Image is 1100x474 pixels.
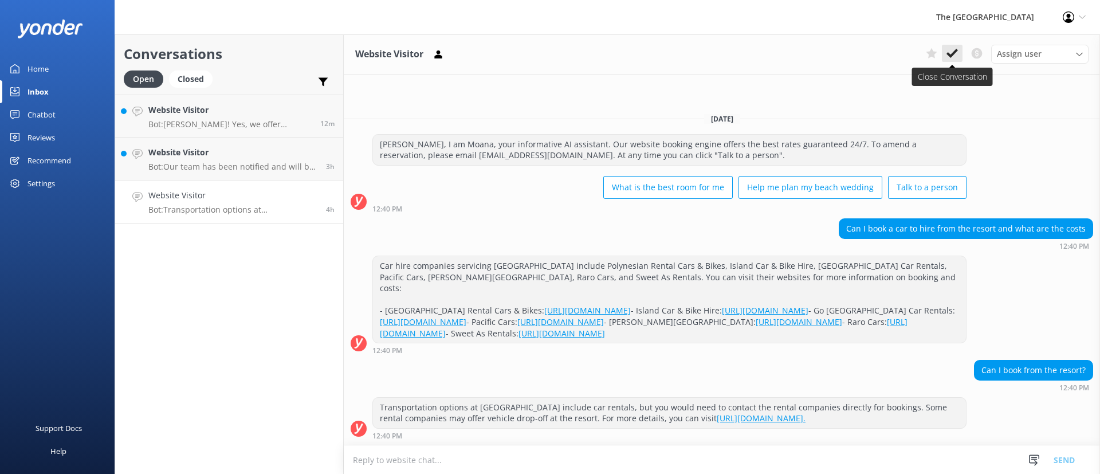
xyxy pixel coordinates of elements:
button: Help me plan my beach wedding [738,176,882,199]
span: Oct 03 2025 12:40pm (UTC -10:00) Pacific/Honolulu [326,205,335,214]
a: Closed [169,72,218,85]
div: Can I book from the resort? [975,361,1093,380]
a: [URL][DOMAIN_NAME] [380,316,466,327]
a: [URL][DOMAIN_NAME] [756,316,842,327]
a: [URL][DOMAIN_NAME] [380,316,907,339]
a: Website VisitorBot:Transportation options at [GEOGRAPHIC_DATA] include car rentals, but you would... [115,181,343,224]
div: Oct 03 2025 12:40pm (UTC -10:00) Pacific/Honolulu [372,346,967,354]
strong: 12:40 PM [1059,243,1089,250]
div: [PERSON_NAME], I am Moana, your informative AI assistant. Our website booking engine offers the b... [373,135,966,165]
div: Car hire companies servicing [GEOGRAPHIC_DATA] include Polynesian Rental Cars & Bikes, Island Car... [373,256,966,343]
h3: Website Visitor [355,47,423,62]
a: [URL][DOMAIN_NAME] [518,328,605,339]
a: [URL][DOMAIN_NAME] [722,305,808,316]
h2: Conversations [124,43,335,65]
div: Closed [169,70,213,88]
a: [URL][DOMAIN_NAME] [517,316,604,327]
p: Bot: Transportation options at [GEOGRAPHIC_DATA] include car rentals, but you would need to conta... [148,205,317,215]
span: Assign user [997,48,1042,60]
div: Reviews [27,126,55,149]
h4: Website Visitor [148,104,312,116]
span: [DATE] [704,114,740,124]
div: Open [124,70,163,88]
p: Bot: Our team has been notified and will be with you as soon as possible. Alternatively, you can ... [148,162,317,172]
a: Website VisitorBot:[PERSON_NAME]! Yes, we offer babysitting services. To arrange babysitting, ple... [115,95,343,138]
div: Oct 03 2025 12:40pm (UTC -10:00) Pacific/Honolulu [839,242,1093,250]
p: Bot: [PERSON_NAME]! Yes, we offer babysitting services. To arrange babysitting, please contact Th... [148,119,312,130]
div: Transportation options at [GEOGRAPHIC_DATA] include car rentals, but you would need to contact th... [373,398,966,428]
button: Talk to a person [888,176,967,199]
strong: 12:40 PM [372,206,402,213]
a: [URL][DOMAIN_NAME]. [717,413,806,424]
div: Recommend [27,149,71,172]
div: Assign User [991,45,1089,63]
strong: 12:40 PM [372,347,402,354]
div: Oct 03 2025 12:40pm (UTC -10:00) Pacific/Honolulu [974,383,1093,391]
strong: 12:40 PM [372,433,402,440]
div: Support Docs [36,417,82,440]
h4: Website Visitor [148,189,317,202]
span: Oct 03 2025 04:34pm (UTC -10:00) Pacific/Honolulu [320,119,335,128]
button: What is the best room for me [603,176,733,199]
a: Open [124,72,169,85]
div: Can I book a car to hire from the resort and what are the costs [839,219,1093,238]
div: Settings [27,172,55,195]
img: yonder-white-logo.png [17,19,83,38]
span: Oct 03 2025 01:12pm (UTC -10:00) Pacific/Honolulu [326,162,335,171]
div: Chatbot [27,103,56,126]
div: Oct 03 2025 12:40pm (UTC -10:00) Pacific/Honolulu [372,205,967,213]
strong: 12:40 PM [1059,385,1089,391]
div: Oct 03 2025 12:40pm (UTC -10:00) Pacific/Honolulu [372,432,967,440]
div: Help [50,440,66,463]
h4: Website Visitor [148,146,317,159]
div: Home [27,57,49,80]
div: Inbox [27,80,49,103]
a: [URL][DOMAIN_NAME] [544,305,631,316]
a: Website VisitorBot:Our team has been notified and will be with you as soon as possible. Alternati... [115,138,343,181]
